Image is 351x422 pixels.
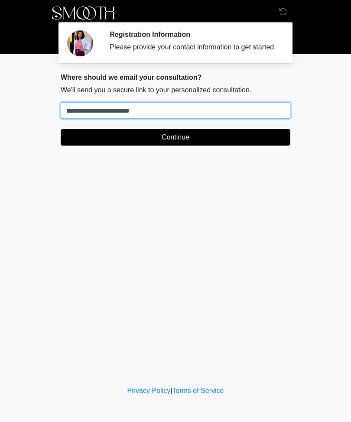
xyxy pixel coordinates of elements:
a: Terms of Service [172,387,224,394]
a: Privacy Policy [127,387,171,394]
img: Smooth Skin Solutions LLC Logo [52,6,115,24]
h2: Registration Information [110,30,277,39]
a: | [170,387,172,394]
img: Agent Avatar [67,30,93,56]
div: Please provide your contact information to get started. [110,42,277,52]
h2: Where should we email your consultation? [61,73,290,81]
p: We'll send you a secure link to your personalized consultation. [61,85,290,95]
button: Continue [61,129,290,146]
